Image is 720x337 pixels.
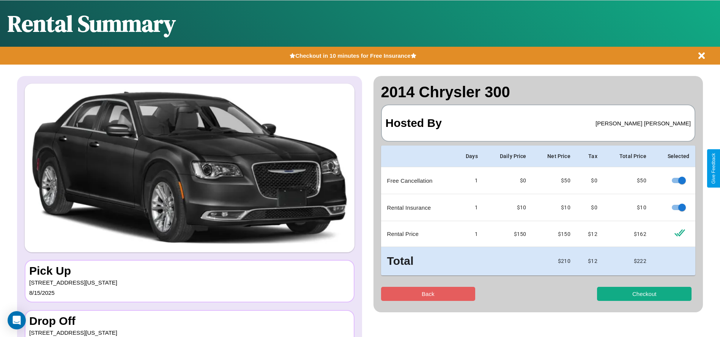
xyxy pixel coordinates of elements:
button: Back [381,287,476,301]
table: simple table [381,146,696,275]
p: 8 / 15 / 2025 [29,288,350,298]
h1: Rental Summary [8,8,176,39]
td: $ 150 [484,221,533,247]
th: Tax [577,146,603,167]
h2: 2014 Chrysler 300 [381,84,696,101]
button: Checkout [597,287,692,301]
th: Daily Price [484,146,533,167]
h3: Total [387,253,447,269]
td: $ 50 [603,167,652,194]
p: Rental Insurance [387,203,447,213]
th: Selected [652,146,695,167]
td: $ 162 [603,221,652,247]
b: Checkout in 10 minutes for Free Insurance [295,52,410,59]
td: 1 [454,167,484,194]
div: Open Intercom Messenger [8,311,26,329]
h3: Drop Off [29,315,350,328]
h3: Pick Up [29,264,350,277]
h3: Hosted By [386,109,442,137]
th: Days [454,146,484,167]
td: $ 12 [577,247,603,275]
td: $0 [484,167,533,194]
p: Free Cancellation [387,176,447,186]
p: Rental Price [387,229,447,239]
p: [PERSON_NAME] [PERSON_NAME] [596,118,691,128]
th: Total Price [603,146,652,167]
td: $ 50 [533,167,577,194]
td: $ 10 [533,194,577,221]
div: Give Feedback [711,153,716,184]
td: $ 10 [603,194,652,221]
td: $0 [577,194,603,221]
td: 1 [454,221,484,247]
p: [STREET_ADDRESS][US_STATE] [29,277,350,288]
td: $ 210 [533,247,577,275]
td: $10 [484,194,533,221]
td: $ 12 [577,221,603,247]
td: 1 [454,194,484,221]
td: $0 [577,167,603,194]
th: Net Price [533,146,577,167]
td: $ 222 [603,247,652,275]
td: $ 150 [533,221,577,247]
